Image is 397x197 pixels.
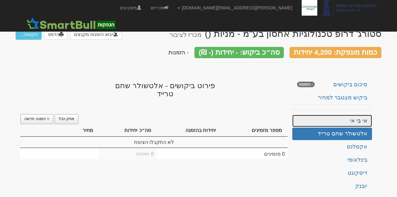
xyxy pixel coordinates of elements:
[292,141,372,153] a: אקסלנס
[25,17,117,30] img: SmartBull Logo
[222,124,288,137] th: מספר מזמינים
[99,124,157,137] th: סה״כ יחידות
[99,148,157,159] td: 0 יחידות
[292,78,372,91] a: סיכום ביקושים
[292,180,372,193] a: יובנק
[20,137,288,148] td: לא התקבלו הצעות
[169,31,202,38] small: מכרז לציבור
[297,82,315,87] span: - הזמנות
[55,114,78,124] a: מחק הכל
[194,47,284,58] div: סה״כ ביקוש: - יחידות (- ₪)
[109,82,221,98] h3: פירוט ביקושים - אלטשולר שחם טרייד
[47,124,99,137] th: מחיר
[20,114,53,124] a: + הזמנה חדשה
[292,115,372,127] a: אי בי אי
[289,47,381,58] div: כמות מונפקת: 4,200 יחידות
[24,117,49,121] span: + הזמנה חדשה
[70,29,122,40] button: ייבוא הזמנות מקבצים
[169,28,381,39] div: סטורג' דרופ טכנולוגיות אחסון בע"מ - מניות ()
[59,117,74,121] span: מחק הכל
[292,154,372,166] a: בינלאומי
[16,29,42,40] button: הקצאה...
[292,92,372,104] a: ביקוש מצטבר למחיר
[157,124,222,137] th: יחידות בהזמנה
[222,148,288,159] td: 0 מזמינים
[292,128,372,140] a: אלטשולר שחם טרייד
[168,49,189,56] span: - הזמנות
[44,29,68,40] a: הדפס
[292,167,372,179] a: דיסקונט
